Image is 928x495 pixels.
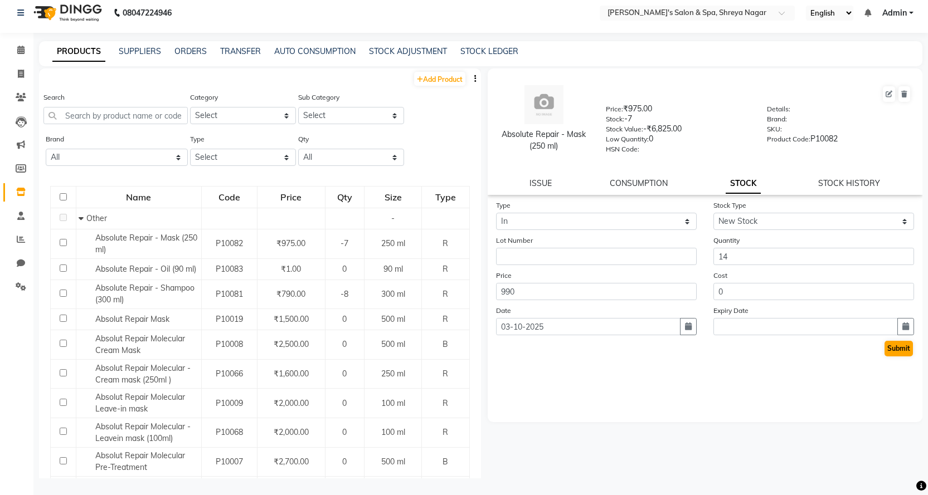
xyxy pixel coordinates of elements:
[606,103,750,119] div: ₹975.00
[216,264,243,274] span: P10083
[341,289,348,299] span: -8
[443,264,448,274] span: R
[713,236,740,246] label: Quantity
[529,178,552,188] a: ISSUE
[369,46,447,56] a: STOCK ADJUSTMENT
[443,398,448,408] span: R
[606,104,623,114] label: Price:
[216,427,243,437] span: P10068
[767,133,911,149] div: P10082
[46,134,64,144] label: Brand
[381,398,405,408] span: 100 ml
[414,72,465,86] a: Add Product
[326,187,363,207] div: Qty
[174,46,207,56] a: ORDERS
[381,339,405,349] span: 500 ml
[381,238,405,248] span: 250 ml
[274,314,309,324] span: ₹1,500.00
[52,42,105,62] a: PRODUCTS
[95,264,196,274] span: Absolute Repair - Oil (90 ml)
[342,314,347,324] span: 0
[298,134,309,144] label: Qty
[391,213,395,223] span: -
[443,238,448,248] span: R
[43,92,65,102] label: Search
[767,114,787,124] label: Brand:
[190,92,218,102] label: Category
[79,213,86,223] span: Collapse Row
[496,236,533,246] label: Lot Number
[606,114,624,124] label: Stock:
[216,457,243,467] span: P10007
[276,238,305,248] span: ₹975.00
[274,427,309,437] span: ₹2,000.00
[885,341,913,356] button: Submit
[713,271,727,281] label: Cost
[95,450,185,472] span: Absolut Repair Molecular Pre-Treatment
[77,187,201,207] div: Name
[767,104,790,114] label: Details:
[95,422,191,443] span: Absolut Repair Molecular - Leavein mask (100ml)
[202,187,256,207] div: Code
[274,46,356,56] a: AUTO CONSUMPTION
[496,200,511,210] label: Type
[216,339,243,349] span: P10008
[443,314,448,324] span: R
[342,398,347,408] span: 0
[216,289,243,299] span: P10081
[341,238,348,248] span: -7
[43,107,188,124] input: Search by product name or code
[95,334,185,355] span: Absolut Repair Molecular Cream Mask
[86,213,107,223] span: Other
[281,264,301,274] span: ₹1.00
[298,92,339,102] label: Sub Category
[767,124,782,134] label: SKU:
[95,392,185,414] span: Absolut Repair Molecular Leave-in mask
[767,134,810,144] label: Product Code:
[726,174,761,194] a: STOCK
[496,306,511,316] label: Date
[606,113,750,129] div: -7
[274,398,309,408] span: ₹2,000.00
[95,314,169,324] span: Absolut Repair Mask
[95,283,195,305] span: Absolute Repair - Shampoo (300 ml)
[443,457,448,467] span: B
[95,363,191,385] span: Absolut Repair Molecular - Cream mask (250ml )
[381,289,405,299] span: 300 ml
[460,46,518,56] a: STOCK LEDGER
[220,46,261,56] a: TRANSFER
[610,178,668,188] a: CONSUMPTION
[606,133,750,149] div: 0
[342,339,347,349] span: 0
[216,314,243,324] span: P10019
[422,187,468,207] div: Type
[818,178,880,188] a: STOCK HISTORY
[95,233,197,254] span: Absolute Repair - Mask (250 ml)
[606,123,750,139] div: -₹6,825.00
[342,427,347,437] span: 0
[606,124,643,134] label: Stock Value:
[606,134,649,144] label: Low Quantity:
[119,46,161,56] a: SUPPLIERS
[190,134,205,144] label: Type
[383,264,403,274] span: 90 ml
[524,85,563,124] img: avatar
[499,129,590,152] div: Absolute Repair - Mask (250 ml)
[882,7,907,19] span: Admin
[443,339,448,349] span: B
[443,427,448,437] span: R
[258,187,324,207] div: Price
[381,457,405,467] span: 500 ml
[342,457,347,467] span: 0
[276,289,305,299] span: ₹790.00
[381,314,405,324] span: 500 ml
[342,369,347,379] span: 0
[713,306,749,316] label: Expiry Date
[216,238,243,248] span: P10082
[365,187,421,207] div: Size
[342,264,347,274] span: 0
[606,144,639,154] label: HSN Code:
[443,289,448,299] span: R
[381,369,405,379] span: 250 ml
[274,457,309,467] span: ₹2,700.00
